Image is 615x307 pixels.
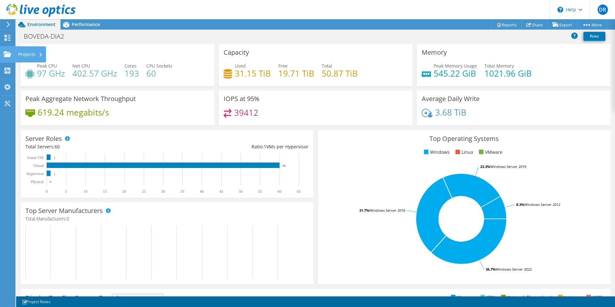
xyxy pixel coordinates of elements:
div: Projects [15,46,46,62]
text: 20 [122,189,126,194]
tspan: Windows Server 2012 [524,202,560,207]
text: 60 [283,164,286,167]
span: Peak Memory Usage [434,63,477,69]
text: Hypervisor [26,172,44,176]
span: Free [278,63,288,69]
h3: Memory [422,49,447,56]
a: Print [583,32,605,41]
text: 10 [84,189,87,194]
tspan: 8.3% [516,202,524,207]
span: Used [235,63,246,69]
text: 15 [103,189,107,194]
li: Windows [422,149,450,156]
span: Total [322,63,332,69]
h4: 31.15 TiB [235,70,271,77]
a: More [577,20,607,30]
text: 45 [219,189,223,194]
span: 60 [55,144,60,150]
tspan: 23.3% [480,164,490,169]
text: 50 [239,189,243,194]
text: Virtual [33,163,44,168]
text: 25 [142,189,146,194]
h4: 19.71 TiB [278,70,314,77]
text: 40 [200,189,204,194]
h3: Top Operating Systems [323,135,606,142]
span: Net CPU [72,63,90,69]
text: 1 [54,156,55,159]
text: 0 [46,189,48,194]
h4: 402.57 GHz [72,70,117,77]
span: 0 [67,216,69,222]
h3: Top Server Manufacturers [25,207,103,214]
h4: 50.87 TiB [322,70,358,77]
tspan: Windows Server 2016 [369,208,405,213]
li: IOPS [585,294,602,301]
a: Share [521,20,548,30]
text: Physical [31,180,44,184]
text: 35 [180,189,184,194]
span: Environment [27,21,56,27]
span: Cores [124,63,137,69]
tspan: 36.7% [486,267,496,272]
div: Total Servers: [25,143,167,150]
li: VMware [477,149,502,156]
span: 1 [264,144,266,150]
span: IOPS [112,294,163,302]
h4: 619.24 megabits/s [38,109,109,116]
h3: Server Roles [25,135,62,142]
h3: Capacity [224,49,249,56]
span: Total Memory [484,63,514,69]
a: Project Notes [17,298,55,306]
span: Performance [72,21,100,27]
text: 5 [65,189,67,194]
h4: 97 GHz [37,70,65,77]
svg: \n [557,7,563,13]
h3: Average Daily Write [422,95,480,102]
li: Memory [449,294,475,301]
text: 60 [278,189,281,194]
h4: 60 [146,70,172,77]
text: 1 [54,172,55,175]
h4: 3.68 TiB [435,109,466,116]
h4: 193 [124,70,139,77]
h4: 545.22 GiB [434,70,477,77]
text: 55 [258,189,262,194]
div: Ratio: VMs per Hypervisor [167,143,308,150]
h4: 1021.96 GiB [484,70,532,77]
h4: 39412 [234,109,258,116]
tspan: 31.7% [359,208,369,213]
li: Latency [556,294,581,301]
tspan: Windows Server 2019 [490,164,526,169]
h4: Total Manufacturers: [25,215,308,222]
span: DR [598,5,608,15]
text: 65 [297,189,301,194]
span: CPU Sockets [146,63,172,69]
a: Reports [491,20,522,30]
text: 30 [161,189,165,194]
h1: BOVEDA-DIA2 [21,33,74,40]
tspan: Windows Server 2022 [496,267,532,272]
li: Linux [454,149,473,156]
li: CPU [479,294,495,301]
text: 0 [50,180,51,183]
text: Guest VM [27,155,43,160]
li: Network Throughput [500,294,552,301]
a: Export [547,20,577,30]
h3: Peak Aggregate Network Throughput [25,95,136,102]
span: Peak CPU [37,63,57,69]
h3: IOPS at 95% [224,95,260,102]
